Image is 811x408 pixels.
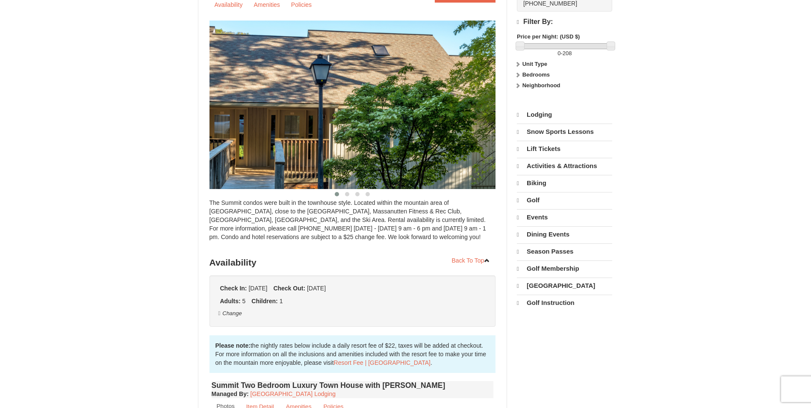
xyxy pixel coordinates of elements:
a: Golf Membership [517,260,612,277]
a: Events [517,209,612,225]
a: [GEOGRAPHIC_DATA] Lodging [251,390,336,397]
a: Lodging [517,107,612,123]
a: Activities & Attractions [517,158,612,174]
label: - [517,49,612,58]
strong: Price per Night: (USD $) [517,33,580,40]
a: [GEOGRAPHIC_DATA] [517,278,612,294]
strong: Please note: [215,342,251,349]
strong: Bedrooms [522,71,550,78]
a: Back To Top [446,254,496,267]
strong: : [212,390,249,397]
a: Lift Tickets [517,141,612,157]
div: The Summit condos were built in the townhouse style. Located within the mountain area of [GEOGRAP... [209,198,496,250]
strong: Adults: [220,298,241,305]
strong: Check Out: [273,285,305,292]
a: Resort Fee | [GEOGRAPHIC_DATA] [334,359,431,366]
a: Season Passes [517,243,612,260]
strong: Check In: [220,285,247,292]
span: 1 [280,298,283,305]
strong: Unit Type [522,61,547,67]
span: Managed By [212,390,247,397]
a: Golf [517,192,612,208]
strong: Children: [251,298,277,305]
div: the nightly rates below include a daily resort fee of $22, taxes will be added at checkout. For m... [209,335,496,373]
button: Change [218,309,242,318]
h3: Availability [209,254,496,271]
h4: Summit Two Bedroom Luxury Town House with [PERSON_NAME] [212,381,494,390]
a: Dining Events [517,226,612,242]
span: 208 [563,50,572,56]
span: 5 [242,298,246,305]
span: [DATE] [248,285,267,292]
img: 19219034-1-0eee7e00.jpg [209,21,517,189]
a: Snow Sports Lessons [517,124,612,140]
a: Biking [517,175,612,191]
a: Golf Instruction [517,295,612,311]
h4: Filter By: [517,18,612,26]
span: 0 [557,50,560,56]
strong: Neighborhood [522,82,560,89]
span: [DATE] [307,285,326,292]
